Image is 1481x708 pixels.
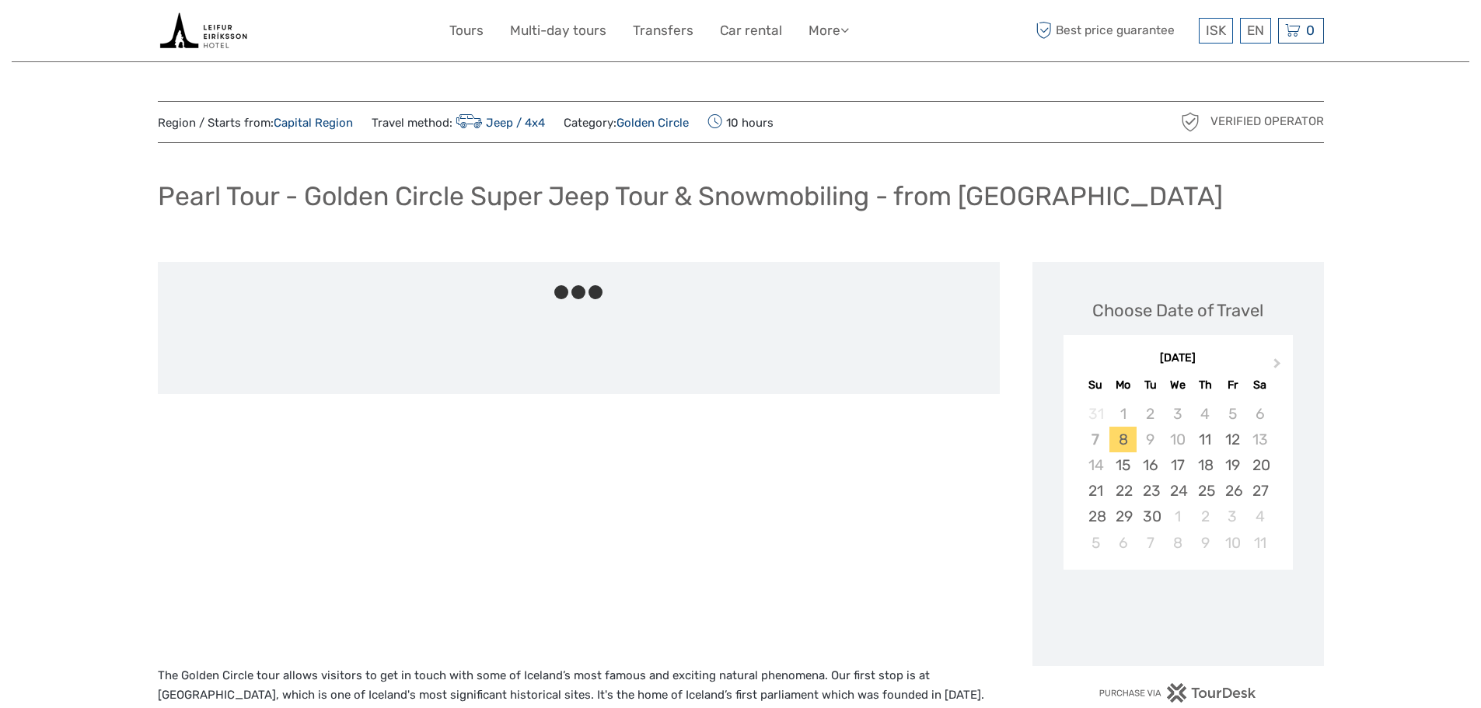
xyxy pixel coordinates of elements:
[449,19,484,42] a: Tours
[633,19,693,42] a: Transfers
[1137,401,1164,427] div: Not available Tuesday, September 2nd, 2025
[1082,530,1109,556] div: Choose Sunday, October 5th, 2025
[1164,452,1191,478] div: Choose Wednesday, September 17th, 2025
[1173,610,1183,620] div: Loading...
[1192,530,1219,556] div: Choose Thursday, October 9th, 2025
[1246,375,1273,396] div: Sa
[274,116,353,130] a: Capital Region
[158,12,249,50] img: Book tours and activities with live availability from the tour operators in Iceland that we have ...
[1082,427,1109,452] div: Not available Sunday, September 7th, 2025
[617,116,689,130] a: Golden Circle
[720,19,782,42] a: Car rental
[1164,504,1191,529] div: Choose Wednesday, October 1st, 2025
[1082,478,1109,504] div: Choose Sunday, September 21st, 2025
[1082,401,1109,427] div: Not available Sunday, August 31st, 2025
[1246,401,1273,427] div: Not available Saturday, September 6th, 2025
[1219,478,1246,504] div: Choose Friday, September 26th, 2025
[1137,375,1164,396] div: Tu
[1082,452,1109,478] div: Not available Sunday, September 14th, 2025
[1137,530,1164,556] div: Choose Tuesday, October 7th, 2025
[1246,478,1273,504] div: Choose Saturday, September 27th, 2025
[1092,298,1263,323] div: Choose Date of Travel
[1109,478,1137,504] div: Choose Monday, September 22nd, 2025
[1137,504,1164,529] div: Choose Tuesday, September 30th, 2025
[452,116,546,130] a: Jeep / 4x4
[1192,401,1219,427] div: Not available Thursday, September 4th, 2025
[809,19,849,42] a: More
[1064,351,1293,367] div: [DATE]
[1192,504,1219,529] div: Choose Thursday, October 2nd, 2025
[1192,478,1219,504] div: Choose Thursday, September 25th, 2025
[1192,452,1219,478] div: Choose Thursday, September 18th, 2025
[1266,354,1291,379] button: Next Month
[1178,110,1203,134] img: verified_operator_grey_128.png
[1082,504,1109,529] div: Choose Sunday, September 28th, 2025
[1099,683,1256,703] img: PurchaseViaTourDesk.png
[510,19,606,42] a: Multi-day tours
[1246,427,1273,452] div: Not available Saturday, September 13th, 2025
[1219,530,1246,556] div: Choose Friday, October 10th, 2025
[564,115,689,131] span: Category:
[1032,18,1195,44] span: Best price guarantee
[1219,375,1246,396] div: Fr
[1109,375,1137,396] div: Mo
[1246,530,1273,556] div: Choose Saturday, October 11th, 2025
[1109,504,1137,529] div: Choose Monday, September 29th, 2025
[1109,452,1137,478] div: Choose Monday, September 15th, 2025
[1192,375,1219,396] div: Th
[1219,427,1246,452] div: Choose Friday, September 12th, 2025
[1164,375,1191,396] div: We
[1240,18,1271,44] div: EN
[1164,478,1191,504] div: Choose Wednesday, September 24th, 2025
[1082,375,1109,396] div: Su
[1137,427,1164,452] div: Not available Tuesday, September 9th, 2025
[1164,401,1191,427] div: Not available Wednesday, September 3rd, 2025
[158,115,353,131] span: Region / Starts from:
[1206,23,1226,38] span: ISK
[1219,452,1246,478] div: Choose Friday, September 19th, 2025
[1246,504,1273,529] div: Choose Saturday, October 4th, 2025
[1246,452,1273,478] div: Choose Saturday, September 20th, 2025
[707,111,774,133] span: 10 hours
[1137,478,1164,504] div: Choose Tuesday, September 23rd, 2025
[1109,401,1137,427] div: Not available Monday, September 1st, 2025
[1109,530,1137,556] div: Choose Monday, October 6th, 2025
[1137,452,1164,478] div: Choose Tuesday, September 16th, 2025
[1164,427,1191,452] div: Not available Wednesday, September 10th, 2025
[1109,427,1137,452] div: Choose Monday, September 8th, 2025
[1192,427,1219,452] div: Choose Thursday, September 11th, 2025
[1219,401,1246,427] div: Not available Friday, September 5th, 2025
[1304,23,1317,38] span: 0
[158,180,1223,212] h1: Pearl Tour - Golden Circle Super Jeep Tour & Snowmobiling - from [GEOGRAPHIC_DATA]
[372,111,546,133] span: Travel method:
[1210,113,1324,130] span: Verified Operator
[1068,401,1287,556] div: month 2025-09
[1219,504,1246,529] div: Choose Friday, October 3rd, 2025
[1164,530,1191,556] div: Choose Wednesday, October 8th, 2025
